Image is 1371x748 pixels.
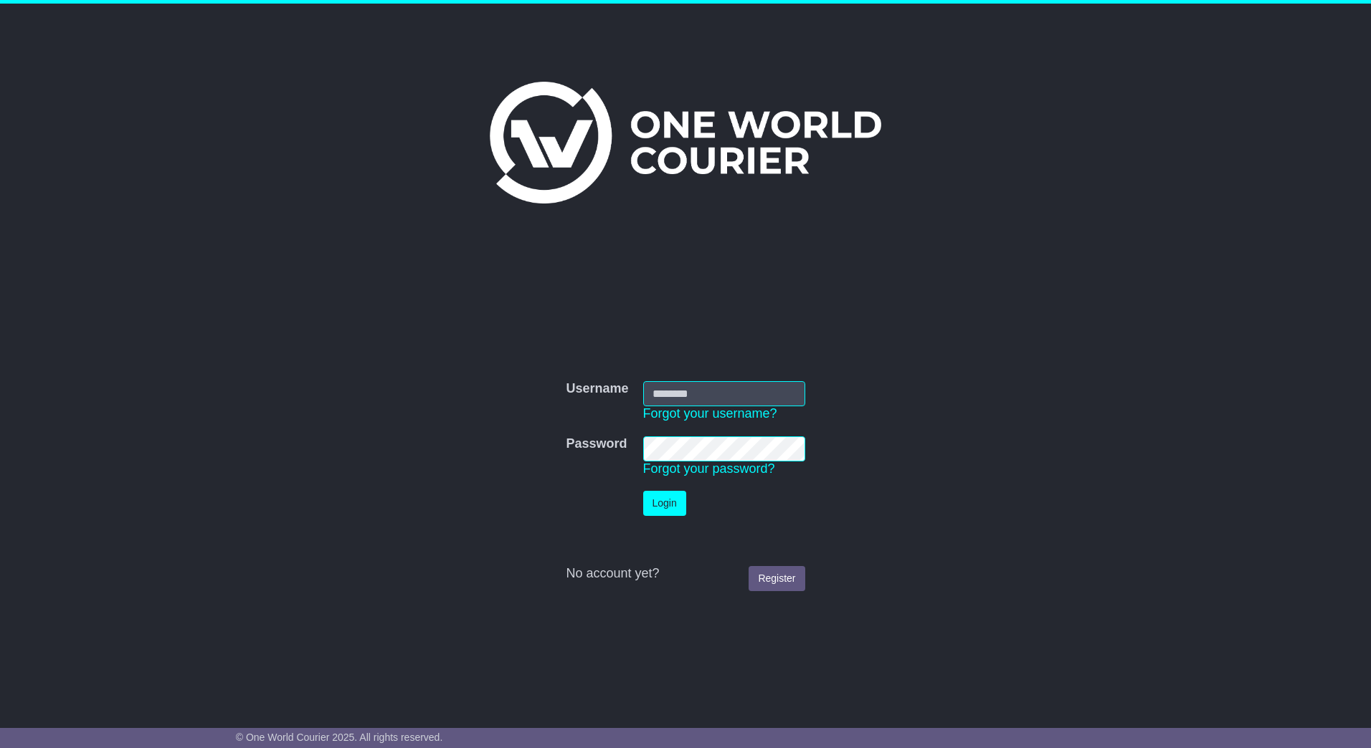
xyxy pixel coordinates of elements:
div: No account yet? [566,566,805,582]
a: Register [749,566,805,591]
a: Forgot your username? [643,406,777,421]
button: Login [643,491,686,516]
a: Forgot your password? [643,461,775,476]
label: Username [566,381,628,397]
span: © One World Courier 2025. All rights reserved. [236,732,443,743]
img: One World [490,82,881,203]
label: Password [566,436,627,452]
